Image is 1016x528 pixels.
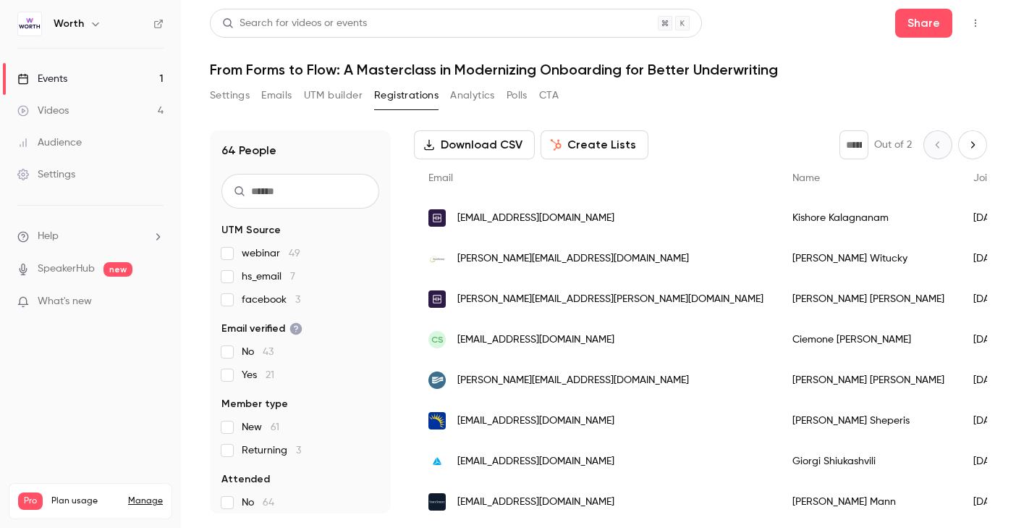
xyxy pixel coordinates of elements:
[958,130,987,159] button: Next page
[457,495,614,510] span: [EMAIL_ADDRESS][DOMAIN_NAME]
[428,173,453,183] span: Email
[295,295,300,305] span: 3
[431,333,444,346] span: CS
[450,84,495,107] button: Analytics
[222,16,367,31] div: Search for videos or events
[428,493,446,511] img: statestreet.com
[895,9,952,38] button: Share
[54,17,84,31] h6: Worth
[457,332,614,348] span: [EMAIL_ADDRESS][DOMAIN_NAME]
[778,279,959,319] div: [PERSON_NAME] [PERSON_NAME]
[210,84,250,107] button: Settings
[17,167,75,182] div: Settings
[457,454,614,469] span: [EMAIL_ADDRESS][DOMAIN_NAME]
[17,104,69,118] div: Videos
[242,246,300,261] span: webinar
[266,370,274,380] span: 21
[18,12,41,35] img: Worth
[457,373,689,388] span: [PERSON_NAME][EMAIL_ADDRESS][DOMAIN_NAME]
[428,209,446,227] img: truist.com
[778,441,959,482] div: Giorgi Shiukashvili
[457,211,614,226] span: [EMAIL_ADDRESS][DOMAIN_NAME]
[242,345,274,359] span: No
[778,198,959,238] div: Kishore Kalagnanam
[221,223,281,238] span: UTM Source
[541,130,648,159] button: Create Lists
[242,495,274,510] span: No
[17,229,164,244] li: help-dropdown-opener
[778,482,959,522] div: [PERSON_NAME] Mann
[261,84,292,107] button: Emails
[428,290,446,308] img: truist.com
[457,251,689,267] span: [PERSON_NAME][EMAIL_ADDRESS][DOMAIN_NAME]
[290,272,295,282] span: 7
[38,229,59,244] span: Help
[221,322,302,336] span: Email verified
[428,412,446,429] img: truliantfcu.org
[792,173,820,183] span: Name
[428,250,446,267] img: syf.com
[778,238,959,279] div: [PERSON_NAME] Witucky
[242,368,274,382] span: Yes
[242,443,301,458] span: Returning
[414,130,535,159] button: Download CSV
[539,84,559,107] button: CTA
[296,445,301,456] span: 3
[778,360,959,401] div: [PERSON_NAME] [PERSON_NAME]
[221,397,288,411] span: Member type
[17,72,67,86] div: Events
[242,293,300,307] span: facebook
[457,414,614,429] span: [EMAIL_ADDRESS][DOMAIN_NAME]
[778,319,959,360] div: Ciemone [PERSON_NAME]
[304,84,363,107] button: UTM builder
[271,422,279,432] span: 61
[428,453,446,470] img: tbcbank.com.ge
[210,61,987,78] h1: From Forms to Flow: A Masterclass in Modernizing Onboarding for Better Underwriting
[242,420,279,435] span: New
[221,142,276,159] h1: 64 People
[17,135,82,150] div: Audience
[874,138,912,152] p: Out of 2
[38,261,95,277] a: SpeakerHub
[128,495,163,507] a: Manage
[38,294,92,309] span: What's new
[457,292,763,307] span: [PERSON_NAME][EMAIL_ADDRESS][PERSON_NAME][DOMAIN_NAME]
[374,84,439,107] button: Registrations
[221,472,270,487] span: Attended
[263,498,274,508] span: 64
[51,495,119,507] span: Plan usage
[263,347,274,357] span: 43
[778,401,959,441] div: [PERSON_NAME] Sheperis
[18,493,43,510] span: Pro
[103,262,132,277] span: new
[428,372,446,389] img: wsbonline.com
[289,248,300,259] span: 49
[242,269,295,284] span: hs_email
[507,84,528,107] button: Polls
